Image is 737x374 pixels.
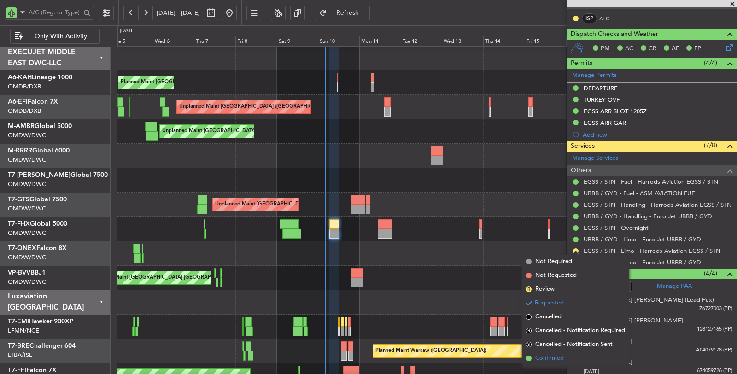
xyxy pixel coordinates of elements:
a: EGSS / STN - Overnight [584,224,649,232]
span: CR [649,44,656,53]
div: Unplanned Maint [GEOGRAPHIC_DATA] (Al Maktoum Intl) [215,198,351,211]
a: OMDW/DWC [8,156,46,164]
span: T7-GTS [8,196,29,203]
span: Z6727003 (PP) [699,305,732,313]
a: T7-EMIHawker 900XP [8,318,74,325]
div: Unplanned Maint [GEOGRAPHIC_DATA] ([GEOGRAPHIC_DATA] Intl) [179,100,339,114]
span: T7-EMI [8,318,29,325]
a: T7-FHXGlobal 5000 [8,221,67,227]
span: Dispatch Checks and Weather [571,29,658,40]
span: M-RRRR [8,147,32,154]
div: Tue 12 [401,36,442,47]
span: VP-BVV [8,269,30,276]
div: Thu 7 [194,36,235,47]
div: EGSS ARR SLOT 1205Z [584,107,647,115]
div: [PERSON_NAME] [PERSON_NAME] [584,316,683,326]
a: UBBB / GYD - Limo - Euro Jet UBBB / GYD [584,258,701,266]
span: Permits [571,58,592,69]
a: A6-KAHLineage 1000 [8,74,72,81]
div: Tue 5 [111,36,153,47]
a: OMDW/DWC [8,229,46,237]
span: A6-EFI [8,99,28,105]
span: T7-FFI [8,367,26,374]
span: A04079178 (PP) [696,346,732,354]
span: R [526,286,532,292]
a: OMDW/DWC [8,205,46,213]
span: Confirmed [535,354,564,363]
input: A/C (Reg. or Type) [29,6,81,19]
div: Mon 11 [359,36,401,47]
a: OMDW/DWC [8,180,46,188]
span: Not Required [535,257,572,266]
div: Thu 14 [483,36,525,47]
span: AF [672,44,679,53]
a: LTBA/ISL [8,351,32,359]
div: TURKEY OVF [584,96,620,104]
a: Manage Permits [572,71,617,80]
a: OMDB/DXB [8,107,41,115]
a: M-RRRRGlobal 6000 [8,147,70,154]
a: UBBB / GYD - Limo - Euro Jet UBBB / GYD [584,235,701,243]
div: Unplanned Maint [GEOGRAPHIC_DATA] (Al Maktoum Intl) [162,124,298,138]
a: OMDW/DWC [8,253,46,262]
button: Only With Activity [10,29,100,44]
a: EGSS / STN - Limo - Harrods Aviation EGSS / STN [584,247,720,255]
span: (4/4) [704,58,717,68]
a: VP-BVVBBJ1 [8,269,46,276]
span: T7-[PERSON_NAME] [8,172,70,178]
span: Services [571,141,595,152]
span: T7-FHX [8,221,30,227]
a: OMDW/DWC [8,278,46,286]
a: EGSS / STN - Fuel - Harrods Aviation EGSS / STN [584,178,718,186]
span: (7/8) [704,140,717,150]
a: T7-ONEXFalcon 8X [8,245,67,251]
div: Sun 10 [318,36,359,47]
span: R [526,328,532,333]
div: Unplanned Maint [GEOGRAPHIC_DATA]-[GEOGRAPHIC_DATA] [88,271,237,285]
span: (4/4) [704,269,717,278]
a: Manage PAX [657,282,692,291]
a: T7-[PERSON_NAME]Global 7500 [8,172,108,178]
span: Cancelled - Notification Required [535,326,625,335]
a: T7-FFIFalcon 7X [8,367,57,374]
a: M-AMBRGlobal 5000 [8,123,72,129]
a: T7-GTSGlobal 7500 [8,196,67,203]
span: M-AMBR [8,123,35,129]
span: Others [571,165,591,176]
span: T7-BRE [8,343,29,349]
span: [DATE] - [DATE] [157,9,200,17]
a: OMDB/DXB [8,82,41,91]
span: Cancelled - Notification Sent [535,340,613,349]
span: T7-ONEX [8,245,36,251]
span: Not Requested [535,271,577,280]
span: PM [601,44,610,53]
div: EGSS ARR GAR [584,119,626,127]
button: Refresh [315,6,370,20]
a: ATC [599,14,620,23]
a: A6-EFIFalcon 7X [8,99,58,105]
a: Manage Services [572,154,618,163]
div: Fri 8 [235,36,277,47]
span: Only With Activity [24,33,97,40]
span: AC [625,44,633,53]
div: Fri 15 [525,36,566,47]
div: Add new [583,131,732,139]
div: [PERSON_NAME] [PERSON_NAME] (Lead Pax) [584,296,714,305]
div: DEPARTURE [584,84,618,92]
a: UBBB / GYD - Handling - Euro Jet UBBB / GYD [584,212,712,220]
div: Planned Maint Warsaw ([GEOGRAPHIC_DATA]) [375,344,486,358]
div: Sat 9 [277,36,318,47]
a: OMDW/DWC [8,131,46,140]
span: 128127165 (PP) [697,326,732,333]
div: Wed 13 [442,36,483,47]
a: UBBB / GYD - Fuel - ASM AVIATION FUEL [584,189,698,197]
span: Requested [535,298,564,308]
div: Sat 16 [566,36,608,47]
div: [DATE] [120,27,135,35]
div: Wed 6 [153,36,194,47]
span: S [526,342,532,347]
a: T7-BREChallenger 604 [8,343,76,349]
div: ISP [582,13,597,23]
span: Cancelled [535,312,562,321]
span: FP [694,44,701,53]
